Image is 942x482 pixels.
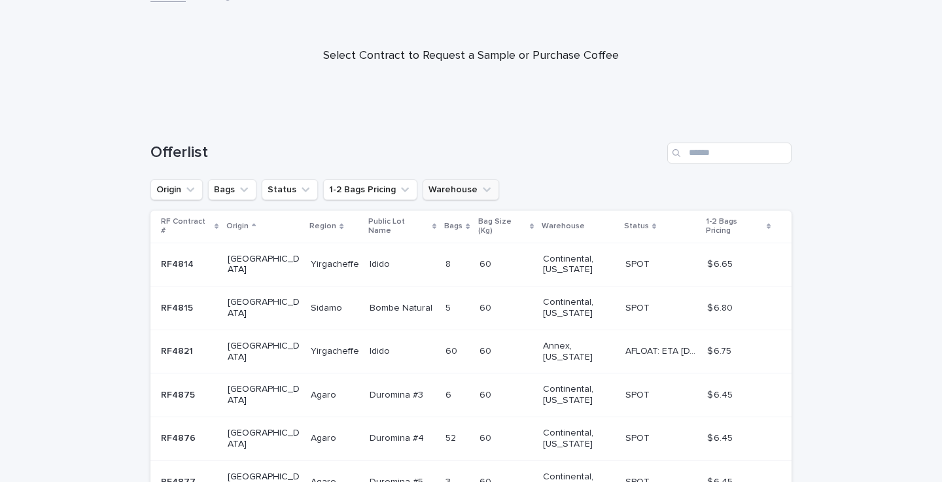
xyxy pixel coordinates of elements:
[625,430,652,444] p: SPOT
[228,254,300,276] p: [GEOGRAPHIC_DATA]
[209,49,733,63] p: Select Contract to Request a Sample or Purchase Coffee
[311,430,339,444] p: Agaro
[228,341,300,363] p: [GEOGRAPHIC_DATA]
[625,387,652,401] p: SPOT
[444,219,462,233] p: Bags
[370,256,392,270] p: Idido
[226,219,249,233] p: Origin
[228,384,300,406] p: [GEOGRAPHIC_DATA]
[161,343,196,357] p: RF4821
[150,243,792,286] tr: RF4814RF4814 [GEOGRAPHIC_DATA]YirgacheffeYirgacheffe IdidoIdido 88 6060 Continental, [US_STATE] S...
[480,256,494,270] p: 60
[445,300,453,314] p: 5
[445,387,454,401] p: 6
[311,387,339,401] p: Agaro
[478,215,527,239] p: Bag Size (Kg)
[625,343,699,357] p: AFLOAT: ETA 09-27-2025
[370,430,427,444] p: Duromina #4
[161,215,211,239] p: RF Contract #
[262,179,318,200] button: Status
[228,428,300,450] p: [GEOGRAPHIC_DATA]
[150,286,792,330] tr: RF4815RF4815 [GEOGRAPHIC_DATA]SidamoSidamo Bombe NaturalBombe Natural 55 6060 Continental, [US_ST...
[423,179,499,200] button: Warehouse
[667,143,792,164] input: Search
[309,219,336,233] p: Region
[208,179,256,200] button: Bags
[161,300,196,314] p: RF4815
[150,179,203,200] button: Origin
[707,343,734,357] p: $ 6.75
[370,300,435,314] p: Bombe Natural
[480,387,494,401] p: 60
[150,373,792,417] tr: RF4875RF4875 [GEOGRAPHIC_DATA]AgaroAgaro Duromina #3Duromina #3 66 6060 Continental, [US_STATE] S...
[161,256,196,270] p: RF4814
[311,300,345,314] p: Sidamo
[625,256,652,270] p: SPOT
[311,343,362,357] p: Yirgacheffe
[150,330,792,373] tr: RF4821RF4821 [GEOGRAPHIC_DATA]YirgacheffeYirgacheffe IdidoIdido 6060 6060 Annex, [US_STATE] AFLOA...
[707,430,735,444] p: $ 6.45
[368,215,429,239] p: Public Lot Name
[150,143,662,162] h1: Offerlist
[480,300,494,314] p: 60
[707,387,735,401] p: $ 6.45
[311,256,362,270] p: Yirgacheffe
[445,343,460,357] p: 60
[323,179,417,200] button: 1-2 Bags Pricing
[370,343,392,357] p: Idido
[706,215,763,239] p: 1-2 Bags Pricing
[542,219,585,233] p: Warehouse
[161,387,198,401] p: RF4875
[445,430,459,444] p: 52
[445,256,453,270] p: 8
[707,256,735,270] p: $ 6.65
[707,300,735,314] p: $ 6.80
[625,300,652,314] p: SPOT
[161,430,198,444] p: RF4876
[624,219,649,233] p: Status
[480,430,494,444] p: 60
[480,343,494,357] p: 60
[228,297,300,319] p: [GEOGRAPHIC_DATA]
[370,387,426,401] p: Duromina #3
[150,417,792,460] tr: RF4876RF4876 [GEOGRAPHIC_DATA]AgaroAgaro Duromina #4Duromina #4 5252 6060 Continental, [US_STATE]...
